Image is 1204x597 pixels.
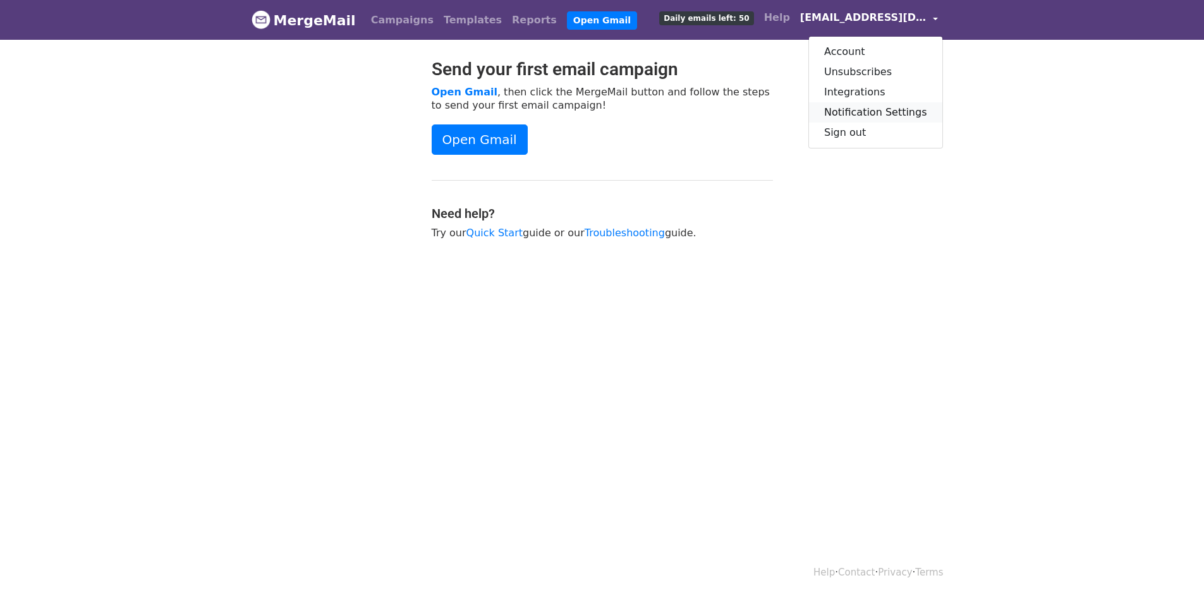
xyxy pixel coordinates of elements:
[878,567,912,578] a: Privacy
[439,8,507,33] a: Templates
[1141,536,1204,597] div: Chat-Widget
[585,227,665,239] a: Troubleshooting
[809,102,942,123] a: Notification Settings
[809,42,942,62] a: Account
[654,5,758,30] a: Daily emails left: 50
[795,5,943,35] a: [EMAIL_ADDRESS][DOMAIN_NAME]
[366,8,439,33] a: Campaigns
[432,85,773,112] p: , then click the MergeMail button and follow the steps to send your first email campaign!
[809,123,942,143] a: Sign out
[800,10,927,25] span: [EMAIL_ADDRESS][DOMAIN_NAME]
[252,10,271,29] img: MergeMail logo
[507,8,562,33] a: Reports
[432,59,773,80] h2: Send your first email campaign
[808,36,943,148] div: [EMAIL_ADDRESS][DOMAIN_NAME]
[432,206,773,221] h4: Need help?
[915,567,943,578] a: Terms
[809,62,942,82] a: Unsubscribes
[813,567,835,578] a: Help
[432,226,773,239] p: Try our guide or our guide.
[432,86,497,98] a: Open Gmail
[1141,536,1204,597] iframe: Chat Widget
[759,5,795,30] a: Help
[252,7,356,33] a: MergeMail
[838,567,875,578] a: Contact
[809,82,942,102] a: Integrations
[432,124,528,155] a: Open Gmail
[466,227,523,239] a: Quick Start
[659,11,753,25] span: Daily emails left: 50
[567,11,637,30] a: Open Gmail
